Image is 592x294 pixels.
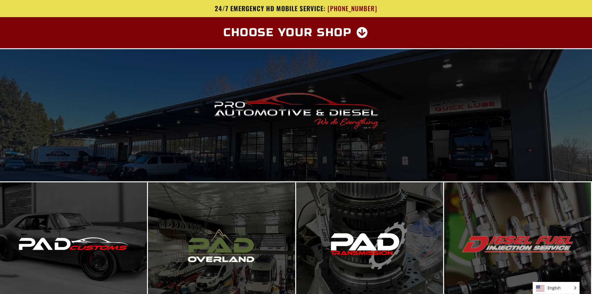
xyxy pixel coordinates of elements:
span: English [533,282,579,294]
span: Choose Your Shop [223,27,352,38]
a: Choose Your Shop [216,23,376,42]
span: 24/7 Emergency HD Mobile Service: [215,3,326,13]
aside: Language selected: English [533,282,580,294]
a: 24/7 Emergency HD Mobile Service: [PHONE_NUMBER] [114,5,478,12]
span: [PHONE_NUMBER] [328,5,377,12]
